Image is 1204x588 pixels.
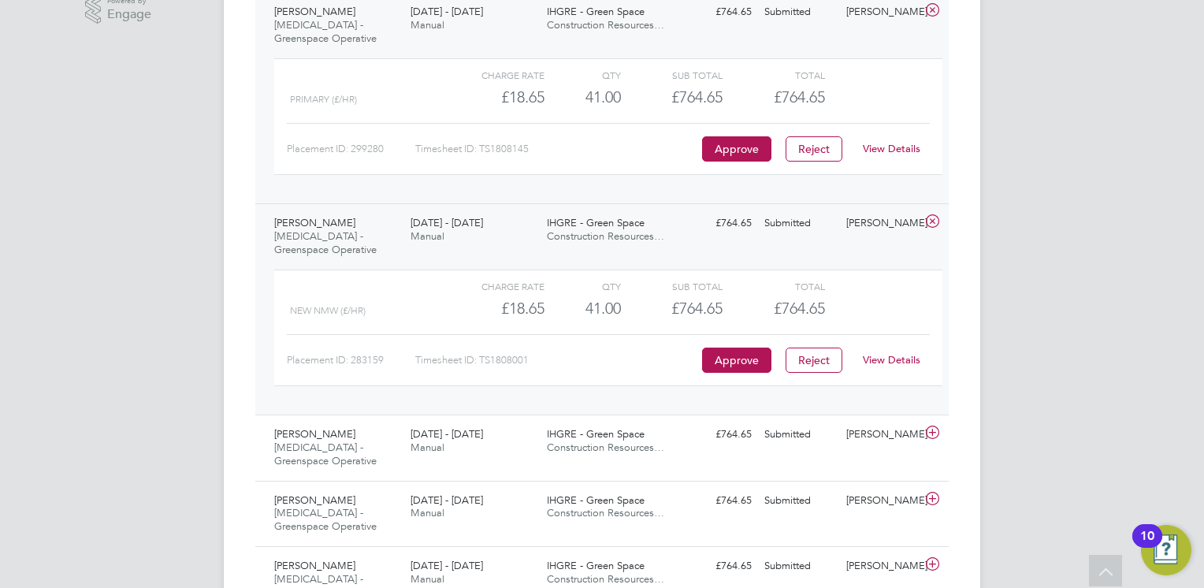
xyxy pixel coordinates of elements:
[287,348,415,373] div: Placement ID: 283159
[274,493,355,507] span: [PERSON_NAME]
[863,353,920,367] a: View Details
[702,348,771,373] button: Approve
[411,427,483,441] span: [DATE] - [DATE]
[274,216,355,229] span: [PERSON_NAME]
[443,277,544,296] div: Charge rate
[107,8,151,21] span: Engage
[274,427,355,441] span: [PERSON_NAME]
[547,559,645,572] span: IHGRE - Green Space
[1141,525,1191,575] button: Open Resource Center, 10 new notifications
[290,94,357,105] span: Primary (£/HR)
[411,559,483,572] span: [DATE] - [DATE]
[443,65,544,84] div: Charge rate
[411,506,444,519] span: Manual
[274,18,377,45] span: [MEDICAL_DATA] - Greenspace Operative
[676,553,758,579] div: £764.65
[287,136,415,162] div: Placement ID: 299280
[443,84,544,110] div: £18.65
[723,277,824,296] div: Total
[547,229,664,243] span: Construction Resources…
[547,427,645,441] span: IHGRE - Green Space
[786,136,842,162] button: Reject
[676,422,758,448] div: £764.65
[547,18,664,32] span: Construction Resources…
[274,559,355,572] span: [PERSON_NAME]
[274,5,355,18] span: [PERSON_NAME]
[411,229,444,243] span: Manual
[1140,536,1154,556] div: 10
[774,299,825,318] span: £764.65
[411,216,483,229] span: [DATE] - [DATE]
[411,493,483,507] span: [DATE] - [DATE]
[758,553,840,579] div: Submitted
[702,136,771,162] button: Approve
[443,296,544,322] div: £18.65
[415,136,698,162] div: Timesheet ID: TS1808145
[774,87,825,106] span: £764.65
[676,488,758,514] div: £764.65
[274,506,377,533] span: [MEDICAL_DATA] - Greenspace Operative
[547,216,645,229] span: IHGRE - Green Space
[723,65,824,84] div: Total
[621,296,723,322] div: £764.65
[840,422,922,448] div: [PERSON_NAME]
[290,305,366,316] span: New NMW (£/HR)
[840,488,922,514] div: [PERSON_NAME]
[840,210,922,236] div: [PERSON_NAME]
[544,277,621,296] div: QTY
[411,18,444,32] span: Manual
[758,422,840,448] div: Submitted
[544,65,621,84] div: QTY
[676,210,758,236] div: £764.65
[840,553,922,579] div: [PERSON_NAME]
[544,84,621,110] div: 41.00
[411,572,444,586] span: Manual
[544,296,621,322] div: 41.00
[758,488,840,514] div: Submitted
[621,84,723,110] div: £764.65
[863,142,920,155] a: View Details
[758,210,840,236] div: Submitted
[786,348,842,373] button: Reject
[621,277,723,296] div: Sub Total
[411,441,444,454] span: Manual
[274,441,377,467] span: [MEDICAL_DATA] - Greenspace Operative
[547,506,664,519] span: Construction Resources…
[411,5,483,18] span: [DATE] - [DATE]
[621,65,723,84] div: Sub Total
[547,441,664,454] span: Construction Resources…
[274,229,377,256] span: [MEDICAL_DATA] - Greenspace Operative
[547,5,645,18] span: IHGRE - Green Space
[547,493,645,507] span: IHGRE - Green Space
[415,348,698,373] div: Timesheet ID: TS1808001
[547,572,664,586] span: Construction Resources…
